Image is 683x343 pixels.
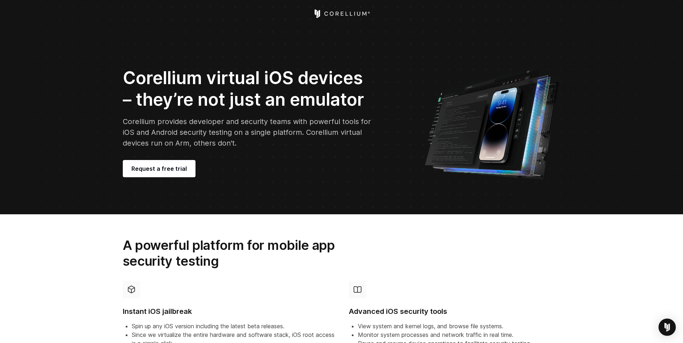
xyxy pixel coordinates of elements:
h2: Corellium virtual iOS devices – they’re not just an emulator [123,67,374,110]
li: View system and kernel logs, and browse file systems. [358,322,561,330]
li: Monitor system processes and network traffic in real time. [358,330,561,339]
h4: Instant iOS jailbreak [123,307,334,316]
a: Request a free trial [123,160,196,177]
a: Corellium Home [313,9,370,18]
img: Corellium UI [424,65,561,180]
li: Spin up any iOS version including the latest beta releases. [132,322,334,330]
span: Request a free trial [131,164,187,173]
h2: A powerful platform for mobile app security testing [123,237,368,269]
div: Open Intercom Messenger [659,319,676,336]
p: Corellium provides developer and security teams with powerful tools for iOS and Android security ... [123,116,374,148]
h4: Advanced iOS security tools [349,307,561,316]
